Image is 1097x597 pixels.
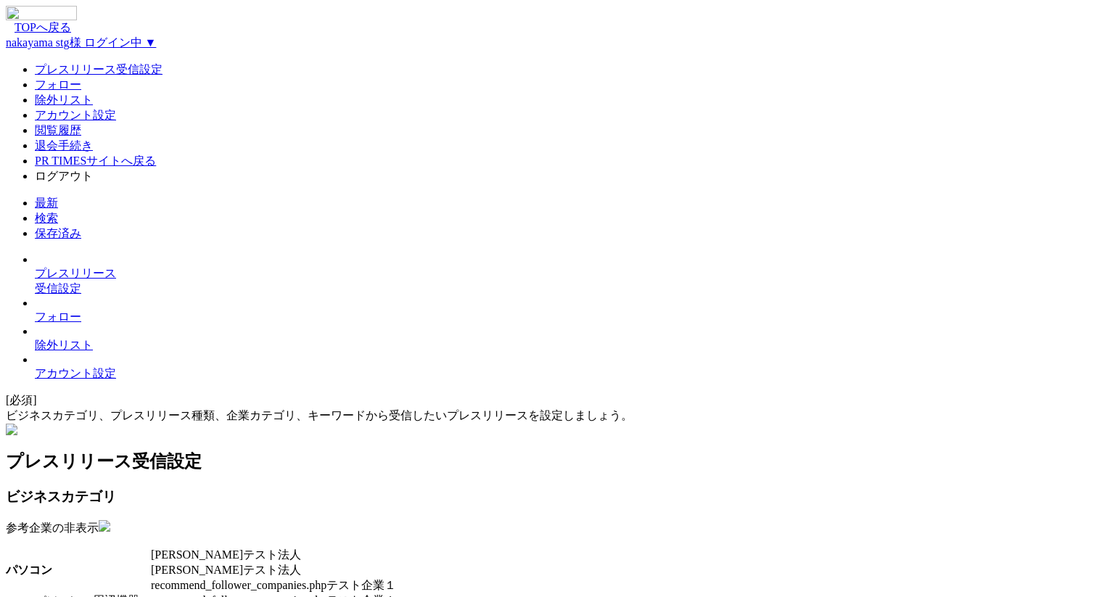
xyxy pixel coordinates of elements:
[35,124,81,136] a: 閲覧履歴
[35,197,58,209] a: 最新
[99,520,110,532] img: media_arror_right.png
[35,339,93,351] a: 除外リスト
[6,487,775,506] h3: ビジネスカテゴリ
[35,109,116,121] a: アカウント設定
[6,36,156,49] a: nakayama stg様 ログイン中 ▼
[6,424,17,435] img: media_tutorial_btn_cansel.png
[35,139,93,152] a: 退会手続き
[6,394,37,406] span: [必須]
[151,579,396,591] span: recommend_follower_companies.phpテスト企業１
[35,78,81,91] a: フォロー
[35,212,58,224] a: 検索
[35,227,81,239] a: 保存済み
[6,563,775,578] div: [PERSON_NAME]テスト法人
[6,36,70,49] span: nakayama stg
[151,548,301,561] span: [PERSON_NAME]テスト法人
[6,21,71,33] a: TOPへ戻る
[35,155,156,167] a: PR TIMESサイトへ戻る
[35,310,81,323] a: フォロー
[35,63,163,75] a: プレスリリース受信設定
[6,22,15,31] img: arrow.png
[6,450,775,473] h2: プレスリリース受信設定
[35,267,116,295] a: プレスリリース受信設定
[6,520,775,536] p: 参考企業の非表示
[35,367,116,379] a: アカウント設定
[6,6,77,20] img: logo.png
[35,94,93,106] a: 除外リスト
[6,563,151,578] h4: パソコン
[35,170,93,182] a: ログアウト
[6,393,775,424] div: ビジネスカテゴリ、プレスリリース種類、企業カテゴリ、キーワードから受信したいプレスリリースを設定しましょう。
